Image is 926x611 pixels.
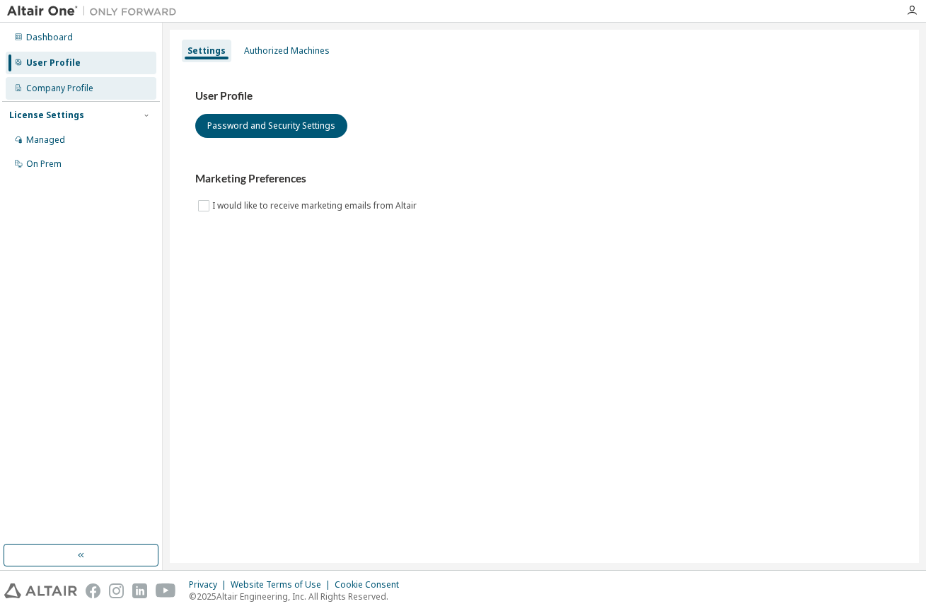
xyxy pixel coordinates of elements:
div: Dashboard [26,32,73,43]
img: facebook.svg [86,583,100,598]
img: linkedin.svg [132,583,147,598]
div: Authorized Machines [244,45,330,57]
div: Managed [26,134,65,146]
img: instagram.svg [109,583,124,598]
div: Settings [187,45,226,57]
h3: Marketing Preferences [195,172,893,186]
div: Company Profile [26,83,93,94]
img: altair_logo.svg [4,583,77,598]
div: On Prem [26,158,62,170]
p: © 2025 Altair Engineering, Inc. All Rights Reserved. [189,590,407,603]
div: Website Terms of Use [231,579,335,590]
img: Altair One [7,4,184,18]
h3: User Profile [195,89,893,103]
label: I would like to receive marketing emails from Altair [212,197,419,214]
div: Privacy [189,579,231,590]
div: Cookie Consent [335,579,407,590]
div: License Settings [9,110,84,121]
button: Password and Security Settings [195,114,347,138]
img: youtube.svg [156,583,176,598]
div: User Profile [26,57,81,69]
